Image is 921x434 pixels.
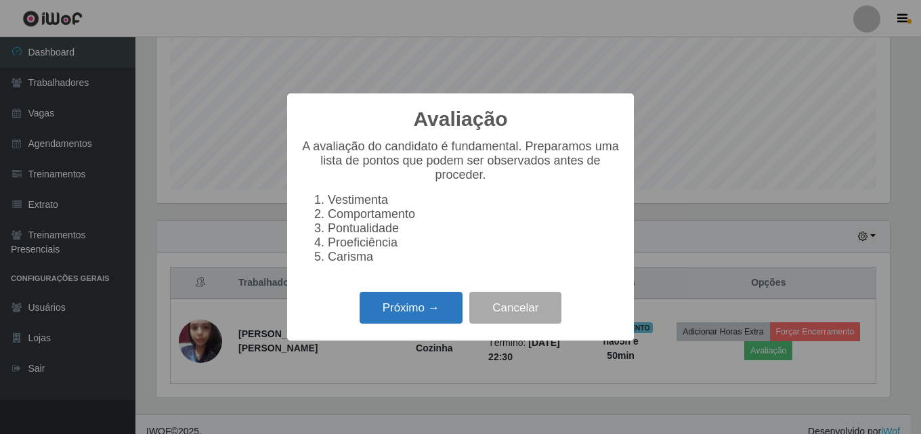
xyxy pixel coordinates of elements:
[328,221,620,236] li: Pontualidade
[328,236,620,250] li: Proeficiência
[414,107,508,131] h2: Avaliação
[328,207,620,221] li: Comportamento
[360,292,463,324] button: Próximo →
[328,193,620,207] li: Vestimenta
[469,292,561,324] button: Cancelar
[301,139,620,182] p: A avaliação do candidato é fundamental. Preparamos uma lista de pontos que podem ser observados a...
[328,250,620,264] li: Carisma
